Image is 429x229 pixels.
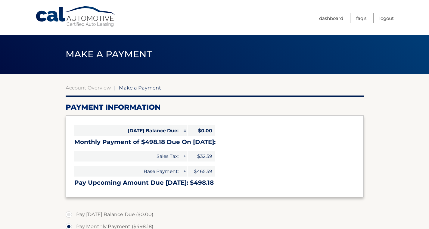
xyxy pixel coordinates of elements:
[74,151,181,162] span: Sales Tax:
[181,151,187,162] span: +
[114,85,116,91] span: |
[119,85,161,91] span: Make a Payment
[356,13,366,23] a: FAQ's
[74,125,181,136] span: [DATE] Balance Due:
[188,151,215,162] span: $32.59
[181,166,187,177] span: +
[66,85,111,91] a: Account Overview
[188,125,215,136] span: $0.00
[74,179,355,187] h3: Pay Upcoming Amount Due [DATE]: $498.18
[379,13,394,23] a: Logout
[188,166,215,177] span: $465.59
[66,209,364,221] label: Pay [DATE] Balance Due ($0.00)
[74,138,355,146] h3: Monthly Payment of $498.18 Due On [DATE]:
[74,166,181,177] span: Base Payment:
[66,103,364,112] h2: Payment Information
[181,125,187,136] span: =
[319,13,343,23] a: Dashboard
[35,6,117,27] a: Cal Automotive
[66,49,152,60] span: Make a Payment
